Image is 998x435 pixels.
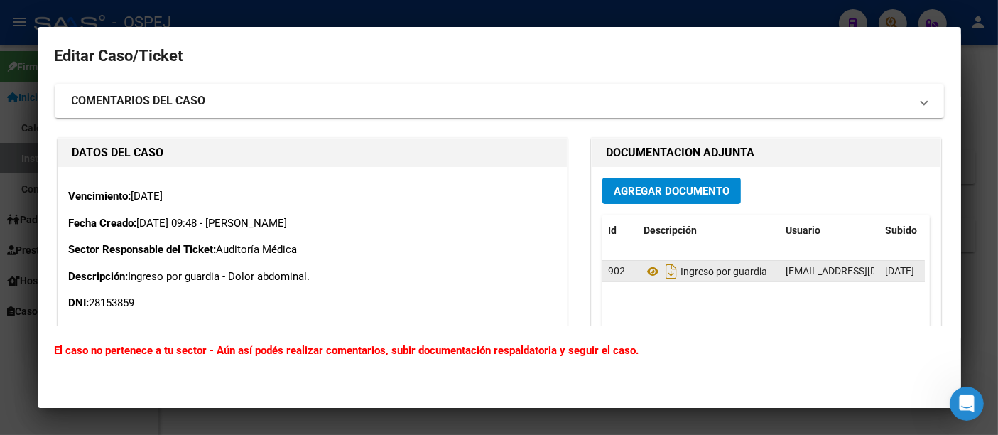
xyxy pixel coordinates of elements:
[608,225,617,236] span: Id
[69,215,556,232] p: [DATE] 09:48 - [PERSON_NAME]
[786,225,820,236] span: Usuario
[614,185,729,198] span: Agregar Documento
[950,387,984,421] iframe: Intercom live chat
[780,215,879,246] datatable-header-cell: Usuario
[885,265,914,276] span: [DATE]
[879,215,950,246] datatable-header-cell: Subido
[602,178,741,204] button: Agregar Documento
[69,269,556,285] p: Ingreso por guardia - Dolor abdominal.
[662,260,680,283] i: Descargar documento
[69,190,131,203] strong: Vencimiento:
[69,295,556,311] p: 28153859
[69,188,556,205] p: [DATE]
[885,225,917,236] span: Subido
[606,144,926,161] h1: DOCUMENTACION ADJUNTA
[608,263,632,279] div: 902
[644,225,697,236] span: Descripción
[69,323,94,336] strong: CUIL:
[69,243,217,256] strong: Sector Responsable del Ticket:
[72,146,164,159] strong: DATOS DEL CASO
[72,92,206,109] strong: COMENTARIOS DEL CASO
[638,215,780,246] datatable-header-cell: Descripción
[69,270,129,283] strong: Descripción:
[69,242,556,258] p: Auditoría Médica
[69,217,137,230] strong: Fecha Creado:
[55,344,639,357] b: El caso no pertenece a tu sector - Aún así podés realizar comentarios, subir documentación respal...
[55,43,944,70] h2: Editar Caso/Ticket
[69,296,90,309] strong: DNI:
[55,84,944,118] mat-expansion-panel-header: COMENTARIOS DEL CASO
[680,266,850,277] span: Ingreso por guardia - Dolor abdominal.
[602,215,638,246] datatable-header-cell: Id
[103,323,166,336] span: 20281538595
